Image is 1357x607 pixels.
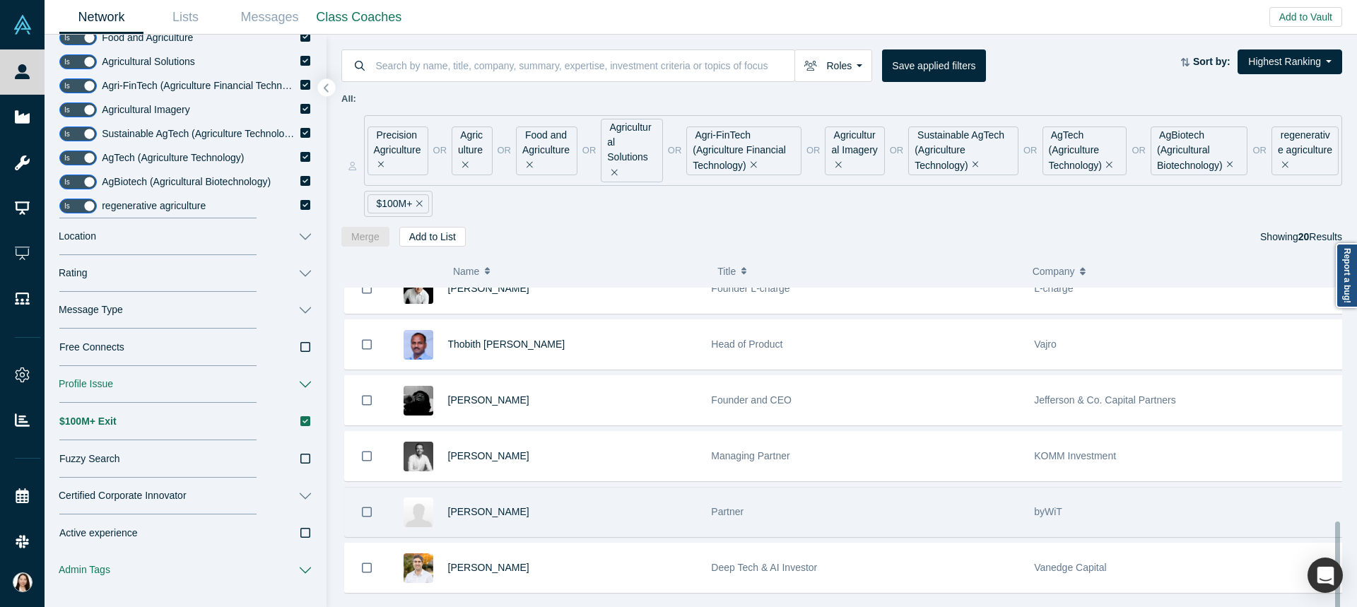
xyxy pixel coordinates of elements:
[453,257,479,286] span: Name
[1238,49,1342,74] button: Highest Ranking
[45,478,327,514] button: Certified Corporate Innovator
[1193,56,1230,67] strong: Sort by:
[404,386,433,416] img: Jefferson Matewa's Profile Image
[607,165,618,181] button: Remove Filter
[102,32,193,43] span: Food and Agriculture
[1023,143,1038,158] span: or
[1033,257,1332,286] button: Company
[345,264,389,313] button: Bookmark
[448,394,529,406] a: [PERSON_NAME]
[45,366,327,403] button: Profile Issue
[882,49,985,82] button: Save applied filters
[1033,257,1075,286] span: Company
[448,338,565,350] a: Thobith [PERSON_NAME]
[59,304,123,316] span: Message Type
[1278,158,1288,174] button: Remove Filter
[1151,126,1247,175] div: AgBiotech (Agricultural Biotechnology)
[345,376,389,425] button: Bookmark
[1336,243,1357,308] a: Report a bug!
[45,255,327,292] button: Rating
[448,562,529,573] a: [PERSON_NAME]
[908,126,1018,175] div: Sustainable AgTech (Agriculture Technology)
[448,450,529,461] a: [PERSON_NAME]
[717,257,736,286] span: Title
[45,552,327,589] button: Admin Tags
[345,543,389,592] button: Bookmark
[516,126,577,175] div: Food and Agriculture
[368,194,430,213] div: $100M+
[686,126,801,175] div: Agri-FinTech (Agriculture Financial Technology)
[312,1,406,34] a: Class Coaches
[404,553,433,583] img: Darren Thomson's Profile Image
[452,126,492,175] div: Agriculture
[102,56,195,67] span: Agricultural Solutions
[746,158,757,174] button: Remove Filter
[711,562,817,573] span: Deep Tech & AI Investor
[806,143,821,158] span: or
[345,432,389,481] button: Bookmark
[711,338,782,350] span: Head of Product
[404,442,433,471] img: Michael Kleindl's Profile Image
[890,143,904,158] span: or
[458,158,469,174] button: Remove Filter
[1034,562,1106,573] span: Vanedge Capital
[1298,231,1310,242] strong: 20
[13,15,33,35] img: Alchemist Vault Logo
[228,1,312,34] a: Messages
[448,283,529,294] a: [PERSON_NAME]
[102,104,190,115] span: Agricultural Imagery
[522,158,533,174] button: Remove Filter
[498,143,512,158] span: or
[45,403,327,440] button: $100M+ Exit
[1223,158,1233,174] button: Remove Filter
[717,257,1017,286] button: Title
[45,218,327,255] button: Location
[59,414,117,429] span: $100M+ Exit
[59,378,113,390] span: Profile Issue
[102,128,298,139] span: Sustainable AgTech (Agriculture Technology)
[45,440,327,478] button: Fuzzy Search
[1034,394,1176,406] span: Jefferson & Co. Capital Partners
[1034,338,1057,350] span: Vajro
[59,340,124,355] span: Free Connects
[399,227,466,247] button: Add to List
[711,283,789,294] span: Founder L-charge
[102,152,244,163] span: AgTech (Agriculture Technology)
[1252,143,1267,158] span: or
[341,227,389,247] button: Merge
[59,267,87,279] span: Rating
[1042,126,1127,175] div: AgTech (Agriculture Technology)
[448,506,529,517] span: [PERSON_NAME]
[601,119,663,182] div: Agricultural Solutions
[374,158,384,174] button: Remove Filter
[345,320,389,369] button: Bookmark
[404,274,433,304] img: Dmitry LASHIN's Profile Image
[375,49,795,82] input: Search by name, title, company, summary, expertise, investment criteria or topics of focus
[412,196,423,212] button: Remove Filter
[368,126,428,175] div: Precision Agriculture
[1102,158,1112,174] button: Remove Filter
[1298,231,1342,242] span: Results
[711,506,744,517] span: Partner
[831,158,842,174] button: Remove Filter
[453,257,703,286] button: Name
[1034,450,1116,461] span: KOMM Investment
[45,514,327,552] button: Active experience
[1260,227,1342,247] div: Showing
[582,143,597,158] span: or
[1269,7,1342,27] button: Add to Vault
[1034,506,1062,517] span: byWiT
[59,452,120,466] span: Fuzzy Search
[143,1,228,34] a: Lists
[13,572,33,592] img: Ryoko Manabe's Account
[433,143,447,158] span: or
[345,488,389,536] button: Bookmark
[102,176,271,187] span: AgBiotech (Agricultural Biotechnology)
[102,200,206,211] span: regenerative agriculture
[1271,126,1339,175] div: regenerative agriculture
[45,329,327,366] button: Free Connects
